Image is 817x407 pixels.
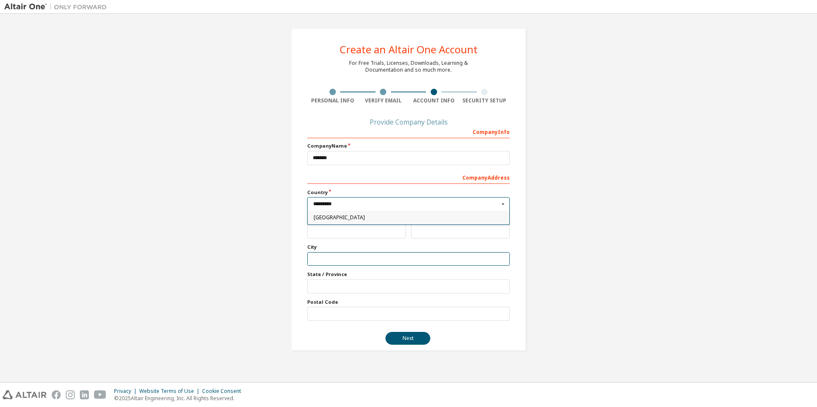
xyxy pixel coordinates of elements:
div: Provide Company Details [307,119,510,125]
img: facebook.svg [52,390,61,399]
label: City [307,244,510,250]
div: Company Info [307,125,510,138]
label: Company Name [307,142,510,149]
div: Verify Email [358,97,409,104]
p: © 2025 Altair Engineering, Inc. All Rights Reserved. [114,395,246,402]
img: youtube.svg [94,390,106,399]
img: altair_logo.svg [3,390,47,399]
div: Website Terms of Use [139,388,202,395]
div: For Free Trials, Licenses, Downloads, Learning & Documentation and so much more. [349,60,468,73]
label: Country [307,189,510,196]
img: Altair One [4,3,111,11]
div: Privacy [114,388,139,395]
div: Personal Info [307,97,358,104]
label: Postal Code [307,299,510,305]
img: instagram.svg [66,390,75,399]
label: State / Province [307,271,510,278]
button: Next [385,332,430,345]
div: Account Info [408,97,459,104]
div: Security Setup [459,97,510,104]
div: Cookie Consent [202,388,246,395]
div: Company Address [307,170,510,184]
div: Create an Altair One Account [340,44,478,55]
span: [GEOGRAPHIC_DATA] [314,215,504,220]
img: linkedin.svg [80,390,89,399]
